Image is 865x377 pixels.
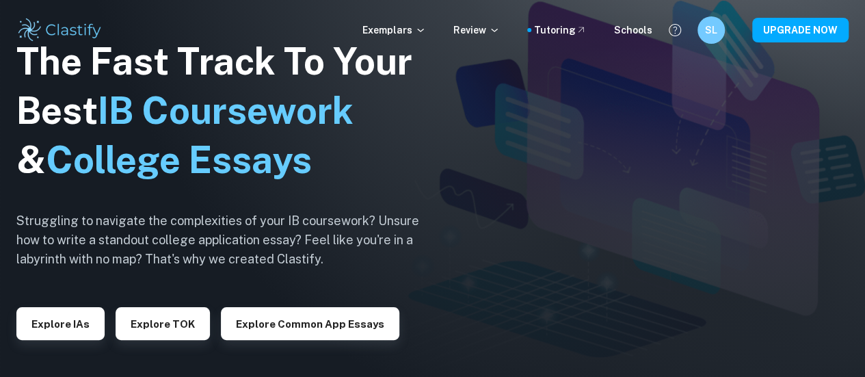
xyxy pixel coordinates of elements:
p: Review [453,23,500,38]
h6: Struggling to navigate the complexities of your IB coursework? Unsure how to write a standout col... [16,211,440,269]
a: Explore IAs [16,317,105,330]
button: Explore TOK [116,307,210,340]
button: Explore Common App essays [221,307,399,340]
a: Schools [614,23,652,38]
a: Explore TOK [116,317,210,330]
button: SL [697,16,725,44]
img: Clastify logo [16,16,103,44]
span: IB Coursework [98,89,354,132]
button: UPGRADE NOW [752,18,849,42]
h1: The Fast Track To Your Best & [16,37,440,185]
button: Help and Feedback [663,18,687,42]
a: Explore Common App essays [221,317,399,330]
a: Tutoring [534,23,587,38]
span: College Essays [46,138,312,181]
p: Exemplars [362,23,426,38]
button: Explore IAs [16,307,105,340]
h6: SL [704,23,719,38]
